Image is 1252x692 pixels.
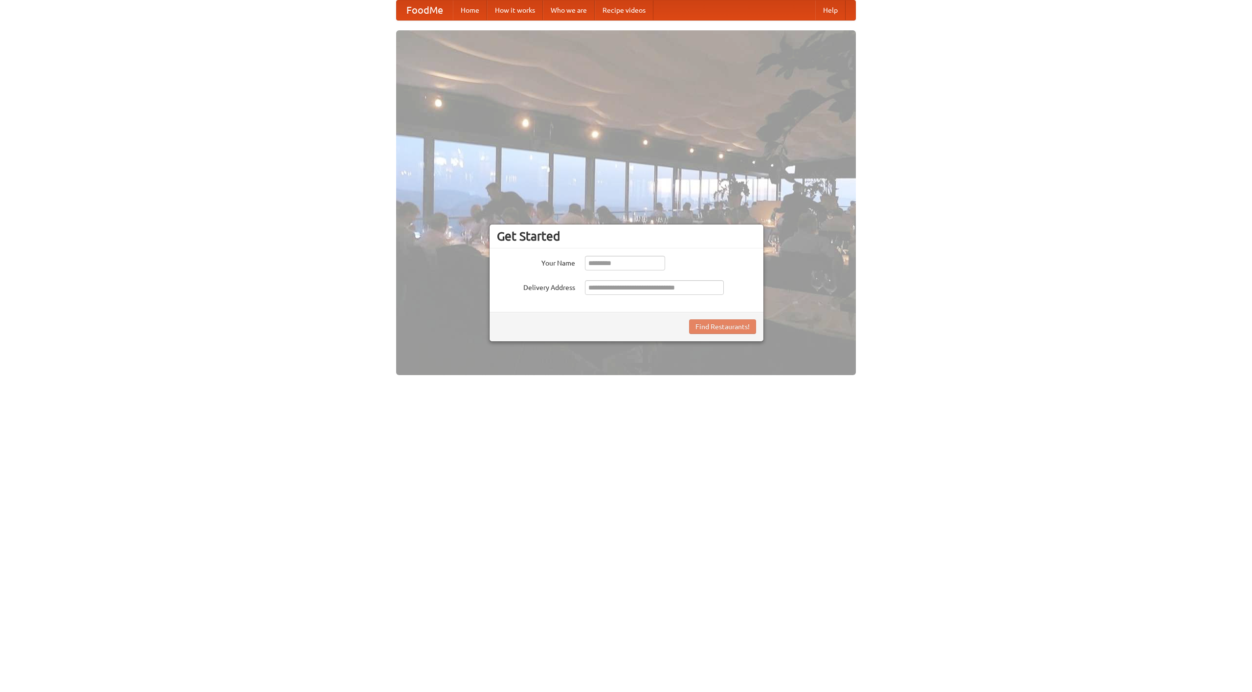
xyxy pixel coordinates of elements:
a: Who we are [543,0,595,20]
label: Delivery Address [497,280,575,292]
a: Recipe videos [595,0,653,20]
a: FoodMe [397,0,453,20]
a: How it works [487,0,543,20]
a: Home [453,0,487,20]
h3: Get Started [497,229,756,244]
button: Find Restaurants! [689,319,756,334]
a: Help [815,0,846,20]
label: Your Name [497,256,575,268]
